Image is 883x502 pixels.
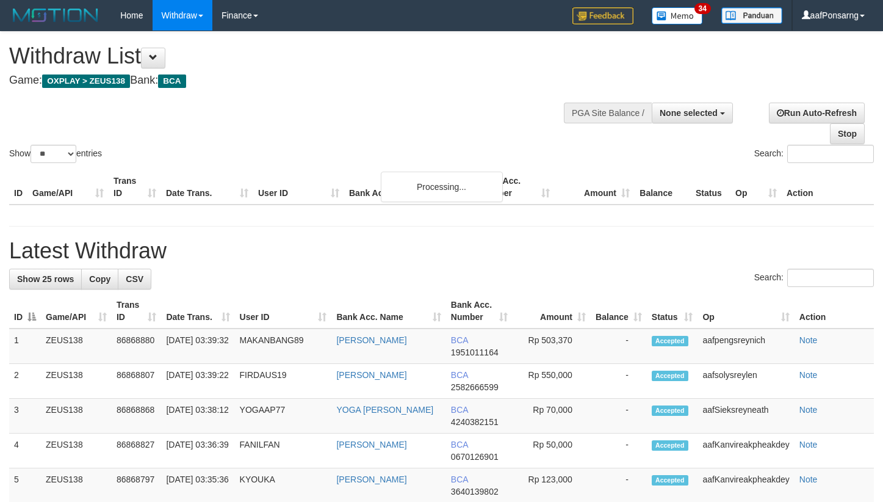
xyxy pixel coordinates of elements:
[652,475,688,486] span: Accepted
[235,399,332,434] td: YOGAAP77
[17,274,74,284] span: Show 25 rows
[652,103,733,123] button: None selected
[697,294,794,329] th: Op: activate to sort column ascending
[555,170,635,205] th: Amount
[451,475,468,484] span: BCA
[9,399,41,434] td: 3
[235,434,332,468] td: FANILFAN
[158,75,186,88] span: BCA
[513,399,591,434] td: Rp 70,000
[336,335,406,345] a: [PERSON_NAME]
[451,382,499,392] span: Copy 2582666599 to clipboard
[81,269,118,289] a: Copy
[697,399,794,434] td: aafSieksreyneath
[513,294,591,329] th: Amount: activate to sort column ascending
[754,145,874,163] label: Search:
[336,370,406,380] a: [PERSON_NAME]
[161,434,234,468] td: [DATE] 03:36:39
[112,364,161,399] td: 86868807
[336,440,406,449] a: [PERSON_NAME]
[475,170,555,205] th: Bank Acc. Number
[660,108,718,118] span: None selected
[697,329,794,364] td: aafpengsreynich
[31,145,76,163] select: Showentries
[451,370,468,380] span: BCA
[41,294,112,329] th: Game/API: activate to sort column ascending
[112,294,161,329] th: Trans ID: activate to sort column ascending
[591,329,647,364] td: -
[41,434,112,468] td: ZEUS138
[591,364,647,399] td: -
[564,103,652,123] div: PGA Site Balance /
[446,294,513,329] th: Bank Acc. Number: activate to sort column ascending
[161,294,234,329] th: Date Trans.: activate to sort column ascending
[754,269,874,287] label: Search:
[9,269,82,289] a: Show 25 rows
[591,399,647,434] td: -
[9,329,41,364] td: 1
[451,335,468,345] span: BCA
[9,44,577,68] h1: Withdraw List
[782,170,874,205] th: Action
[635,170,691,205] th: Balance
[27,170,109,205] th: Game/API
[647,294,698,329] th: Status: activate to sort column ascending
[513,364,591,399] td: Rp 550,000
[235,294,332,329] th: User ID: activate to sort column ascending
[9,434,41,468] td: 4
[787,269,874,287] input: Search:
[9,145,102,163] label: Show entries
[235,329,332,364] td: MAKANBANG89
[331,294,445,329] th: Bank Acc. Name: activate to sort column ascending
[799,335,818,345] a: Note
[830,123,865,144] a: Stop
[513,329,591,364] td: Rp 503,370
[451,452,499,462] span: Copy 0670126901 to clipboard
[799,440,818,449] a: Note
[451,417,499,427] span: Copy 4240382151 to clipboard
[451,347,499,357] span: Copy 1951011164 to clipboard
[9,239,874,263] h1: Latest Withdraw
[109,170,161,205] th: Trans ID
[799,475,818,484] a: Note
[513,434,591,468] td: Rp 50,000
[691,170,730,205] th: Status
[769,103,865,123] a: Run Auto-Refresh
[9,364,41,399] td: 2
[451,440,468,449] span: BCA
[721,7,782,24] img: panduan.png
[652,7,703,24] img: Button%20Memo.svg
[730,170,782,205] th: Op
[112,399,161,434] td: 86868868
[41,364,112,399] td: ZEUS138
[9,75,577,87] h4: Game: Bank:
[42,75,130,88] span: OXPLAY > ZEUS138
[381,172,503,202] div: Processing...
[451,405,468,415] span: BCA
[41,399,112,434] td: ZEUS138
[161,399,234,434] td: [DATE] 03:38:12
[112,434,161,468] td: 86868827
[336,475,406,484] a: [PERSON_NAME]
[161,364,234,399] td: [DATE] 03:39:22
[591,434,647,468] td: -
[112,329,161,364] td: 86868880
[652,371,688,381] span: Accepted
[799,405,818,415] a: Note
[336,405,433,415] a: YOGA [PERSON_NAME]
[41,329,112,364] td: ZEUS138
[652,336,688,346] span: Accepted
[694,3,711,14] span: 34
[9,294,41,329] th: ID: activate to sort column descending
[89,274,110,284] span: Copy
[161,329,234,364] td: [DATE] 03:39:32
[787,145,874,163] input: Search:
[652,406,688,416] span: Accepted
[652,440,688,451] span: Accepted
[9,170,27,205] th: ID
[572,7,633,24] img: Feedback.jpg
[118,269,151,289] a: CSV
[451,487,499,497] span: Copy 3640139802 to clipboard
[697,434,794,468] td: aafKanvireakpheakdey
[235,364,332,399] td: FIRDAUS19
